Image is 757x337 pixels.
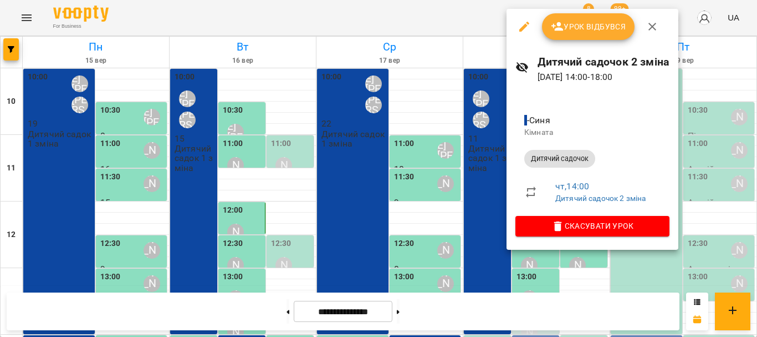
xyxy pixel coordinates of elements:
span: Дитячий садочок [524,154,595,164]
a: Дитячий садочок 2 зміна [555,194,646,203]
span: Урок відбувся [551,20,626,33]
span: Скасувати Урок [524,219,661,233]
button: Урок відбувся [542,13,635,40]
p: Кімната [524,127,661,138]
button: Скасувати Урок [515,216,669,236]
span: - Синя [524,115,553,125]
p: [DATE] 14:00 - 18:00 [538,71,669,84]
a: чт , 14:00 [555,181,589,192]
h6: Дитячий садочок 2 зміна [538,53,669,71]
